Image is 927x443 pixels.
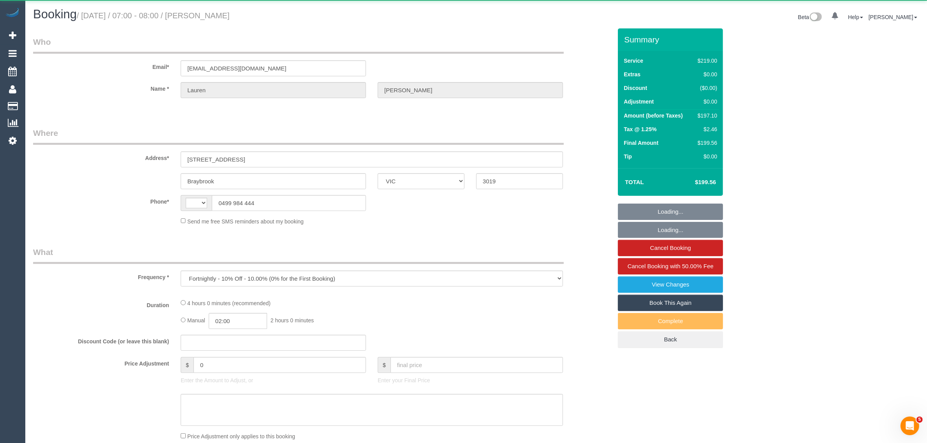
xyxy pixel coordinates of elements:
span: 2 hours 0 minutes [271,317,314,323]
label: Name * [27,82,175,93]
strong: Total [625,179,644,185]
div: $2.46 [695,125,717,133]
span: Send me free SMS reminders about my booking [187,218,304,224]
p: Enter the Amount to Adjust, or [181,376,366,384]
span: Booking [33,7,77,21]
span: $ [378,357,391,373]
input: Post Code* [476,173,563,189]
label: Amount (before Taxes) [624,112,682,120]
legend: What [33,246,564,264]
span: $ [181,357,193,373]
span: 5 [916,417,923,423]
a: [PERSON_NAME] [869,14,917,20]
input: Email* [181,60,366,76]
div: $0.00 [695,98,717,105]
div: ($0.00) [695,84,717,92]
div: $219.00 [695,57,717,65]
label: Duration [27,299,175,309]
span: Cancel Booking with 50.00% Fee [628,263,714,269]
span: 4 hours 0 minutes (recommended) [187,300,271,306]
label: Service [624,57,643,65]
input: Last Name* [378,82,563,98]
legend: Where [33,127,564,145]
label: Tip [624,153,632,160]
label: Discount [624,84,647,92]
a: Book This Again [618,295,723,311]
div: $197.10 [695,112,717,120]
label: Email* [27,60,175,71]
input: Suburb* [181,173,366,189]
small: / [DATE] / 07:00 - 08:00 / [PERSON_NAME] [77,11,230,20]
h3: Summary [624,35,719,44]
label: Frequency * [27,271,175,281]
a: Help [848,14,863,20]
input: final price [391,357,563,373]
label: Tax @ 1.25% [624,125,656,133]
iframe: Intercom live chat [901,417,919,435]
p: Enter your Final Price [378,376,563,384]
label: Adjustment [624,98,654,105]
label: Address* [27,151,175,162]
div: $0.00 [695,70,717,78]
label: Extras [624,70,640,78]
label: Phone* [27,195,175,206]
img: Automaid Logo [5,8,20,19]
a: Cancel Booking [618,240,723,256]
input: Phone* [212,195,366,211]
a: Beta [798,14,822,20]
span: Price Adjustment only applies to this booking [187,433,295,439]
h4: $199.56 [672,179,716,186]
label: Discount Code (or leave this blank) [27,335,175,345]
a: Cancel Booking with 50.00% Fee [618,258,723,274]
span: Manual [187,317,205,323]
label: Price Adjustment [27,357,175,367]
div: $0.00 [695,153,717,160]
div: $199.56 [695,139,717,147]
img: New interface [809,12,822,23]
a: Back [618,331,723,348]
a: View Changes [618,276,723,293]
input: First Name* [181,82,366,98]
label: Final Amount [624,139,658,147]
legend: Who [33,36,564,54]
